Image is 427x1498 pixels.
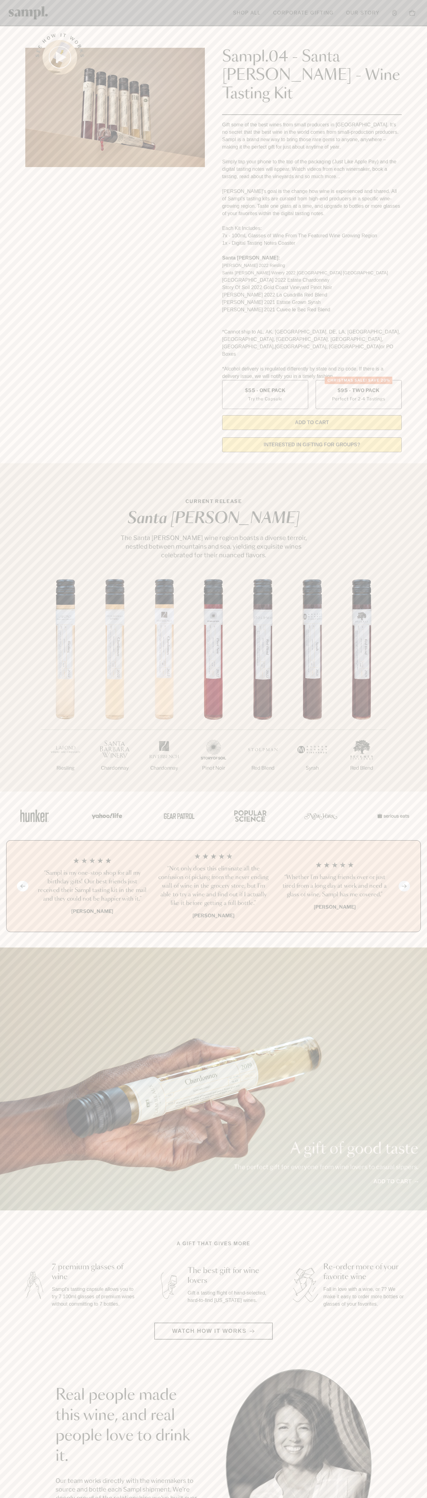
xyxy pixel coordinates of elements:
div: Gift some of the best wines from small producers in [GEOGRAPHIC_DATA]. It’s no secret that the be... [222,121,402,380]
h3: 7 premium glasses of wine [52,1262,136,1282]
li: 1 / 7 [41,579,90,792]
h3: Re-order more of your favorite wine [323,1262,407,1282]
div: Christmas SALE! Save 20% [325,377,392,384]
span: $95 - Two Pack [338,387,380,394]
p: Pinot Noir [189,764,238,772]
li: 5 / 7 [238,579,288,792]
span: [GEOGRAPHIC_DATA], [GEOGRAPHIC_DATA] [275,344,380,349]
p: Red Blend [238,764,288,772]
p: Syrah [288,764,337,772]
li: 1 / 4 [37,853,148,919]
button: See how it works [43,40,77,75]
h3: “Whether I'm having friends over or just tired from a long day at work and need a glass of wine, ... [279,873,390,899]
li: 3 / 4 [279,853,390,919]
img: Sampl.04 - Santa Barbara - Wine Tasting Kit [25,48,205,167]
span: Santa [PERSON_NAME] Winery 2022 [GEOGRAPHIC_DATA] [GEOGRAPHIC_DATA] [222,270,388,275]
span: $55 - One Pack [245,387,286,394]
h3: The best gift for wine lovers [188,1266,272,1286]
li: [PERSON_NAME] 2021 Estate Grown Syrah [222,299,402,306]
img: Artboard_7_5b34974b-f019-449e-91fb-745f8d0877ee_x450.png [374,803,411,829]
small: Perfect For 2-4 Tastings [332,395,385,402]
a: Add to cart [373,1177,418,1186]
p: Fall in love with a wine, or 7? We make it easy to order more bottles or glasses of your favorites. [323,1286,407,1308]
button: Previous slide [17,881,28,891]
li: [GEOGRAPHIC_DATA] 2022 Estate Chardonnay [222,276,402,284]
li: 7 / 7 [337,579,386,792]
p: Gift a tasting flight of hand-selected, hard-to-find [US_STATE] wines. [188,1289,272,1304]
li: 3 / 7 [139,579,189,792]
li: [PERSON_NAME] 2021 Cuvee le Bec Red Blend [222,306,402,313]
a: interested in gifting for groups? [222,437,402,452]
h1: Sampl.04 - Santa [PERSON_NAME] - Wine Tasting Kit [222,48,402,103]
h3: “Sampl is my one-stop shop for all my birthday gifts! Our best friends just received their Sampl ... [37,869,148,903]
h2: Real people made this wine, and real people love to drink it. [56,1385,201,1467]
em: Santa [PERSON_NAME] [127,511,300,526]
small: Try the Capsule [248,395,282,402]
p: The Santa [PERSON_NAME] wine region boasts a diverse terroir, nestled between mountains and sea, ... [115,534,312,559]
strong: Santa [PERSON_NAME]: [222,255,280,260]
p: Chardonnay [90,764,139,772]
li: 2 / 7 [90,579,139,792]
span: , [274,344,275,349]
p: CURRENT RELEASE [115,498,312,505]
img: Artboard_3_0b291449-6e8c-4d07-b2c2-3f3601a19cd1_x450.png [302,803,339,829]
h3: “Not only does this eliminate all the confusion of picking from the never ending wall of wine in ... [158,865,269,908]
li: 6 / 7 [288,579,337,792]
li: 4 / 7 [189,579,238,792]
button: Next slide [399,881,410,891]
li: [PERSON_NAME] 2022 La Cuadrilla Red Blend [222,291,402,299]
img: Artboard_6_04f9a106-072f-468a-bdd7-f11783b05722_x450.png [88,803,125,829]
img: Artboard_5_7fdae55a-36fd-43f7-8bfd-f74a06a2878e_x450.png [159,803,196,829]
p: Red Blend [337,764,386,772]
p: Riesling [41,764,90,772]
li: Story Of Soil 2022 Gold Coast Vineyard Pinot Noir [222,284,402,291]
span: [PERSON_NAME] 2022 Riesling [222,263,285,268]
img: Artboard_4_28b4d326-c26e-48f9-9c80-911f17d6414e_x450.png [231,803,268,829]
p: The perfect gift for everyone from wine lovers to casual sippers. [234,1163,418,1171]
p: A gift of good taste [234,1142,418,1156]
button: Add to Cart [222,415,402,430]
p: Sampl's tasting capsule allows you to try 7 100ml glasses of premium wines without committing to ... [52,1286,136,1308]
b: [PERSON_NAME] [193,913,234,919]
button: Watch how it works [154,1323,273,1340]
p: Chardonnay [139,764,189,772]
img: Artboard_1_c8cd28af-0030-4af1-819c-248e302c7f06_x450.png [16,803,53,829]
h2: A gift that gives more [177,1240,251,1247]
b: [PERSON_NAME] [314,904,356,910]
li: 2 / 4 [158,853,269,919]
b: [PERSON_NAME] [71,908,113,914]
